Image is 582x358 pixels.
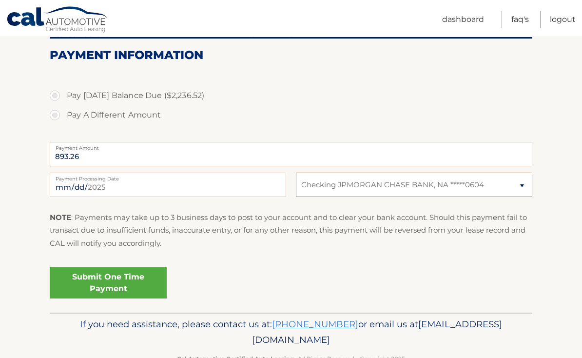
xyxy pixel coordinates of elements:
[511,11,529,28] a: FAQ's
[50,48,532,63] h2: Payment Information
[50,212,532,250] p: : Payments may take up to 3 business days to post to your account and to clear your bank account....
[50,142,532,150] label: Payment Amount
[50,173,286,198] input: Payment Date
[50,86,532,106] label: Pay [DATE] Balance Due ($2,236.52)
[50,142,532,167] input: Payment Amount
[252,319,502,346] span: [EMAIL_ADDRESS][DOMAIN_NAME]
[442,11,484,28] a: Dashboard
[50,106,532,125] label: Pay A Different Amount
[550,11,576,28] a: Logout
[56,317,526,348] p: If you need assistance, please contact us at: or email us at
[272,319,358,330] a: [PHONE_NUMBER]
[6,6,109,35] a: Cal Automotive
[50,268,167,299] a: Submit One Time Payment
[50,213,71,222] strong: NOTE
[50,173,286,181] label: Payment Processing Date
